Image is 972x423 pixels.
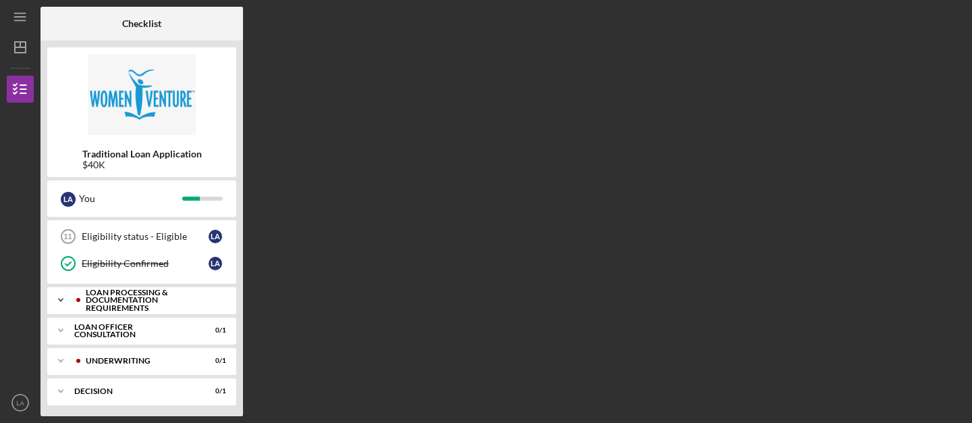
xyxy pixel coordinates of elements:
button: LA [7,389,34,416]
tspan: 11 [63,232,72,241]
div: Eligibility status - Eligible [82,231,209,242]
b: Traditional Loan Application [82,149,202,159]
div: 0 / 1 [202,326,226,334]
div: Decision [74,387,192,395]
div: Loan Processing & Documentation Requirements [86,289,219,312]
div: L A [61,192,76,207]
a: Eligibility ConfirmedLA [54,250,230,277]
div: 0 / 1 [202,357,226,365]
a: 11Eligibility status - EligibleLA [54,223,230,250]
div: Underwriting [86,357,192,365]
div: 0 / 1 [202,387,226,395]
div: L A [209,230,222,243]
div: L A [209,257,222,270]
text: LA [16,399,24,407]
img: Product logo [47,54,236,135]
div: $40K [82,159,202,170]
div: Eligibility Confirmed [82,258,209,269]
b: Checklist [122,18,161,29]
div: You [79,187,182,210]
div: Loan Officer Consultation [74,323,192,339]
